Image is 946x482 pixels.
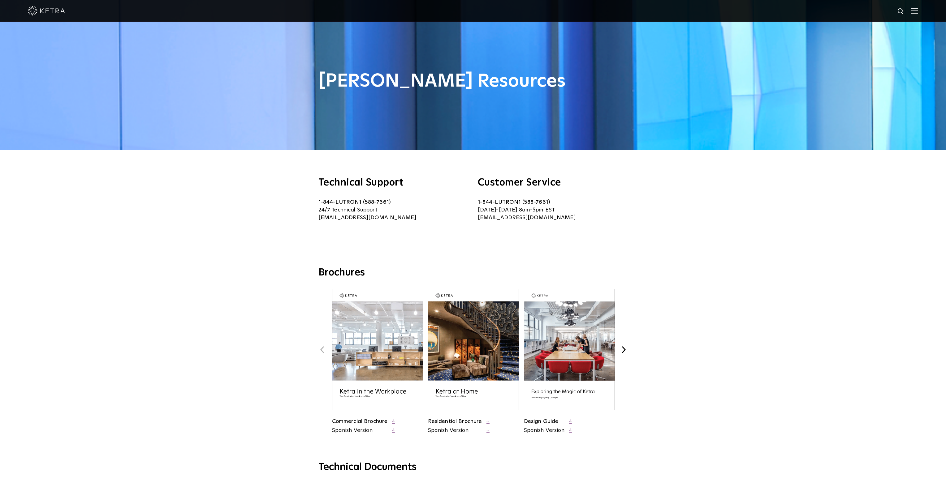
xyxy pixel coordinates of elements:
a: Spanish Version [332,427,388,434]
button: Next [620,346,628,354]
p: 1-844-LUTRON1 (588-7661) [DATE]-[DATE] 8am-5pm EST [EMAIL_ADDRESS][DOMAIN_NAME] [478,198,628,222]
h3: Brochures [318,267,628,279]
a: [EMAIL_ADDRESS][DOMAIN_NAME] [318,215,416,220]
a: Design Guide [524,419,559,424]
img: commercial_brochure_thumbnail [332,289,423,410]
a: Residential Brochure [428,419,482,424]
p: 1-844-LUTRON1 (588-7661) 24/7 Technical Support [318,198,469,222]
a: Spanish Version [428,427,482,434]
img: residential_brochure_thumbnail [428,289,519,410]
img: Hamburger%20Nav.svg [911,8,918,14]
h3: Technical Documents [318,461,628,473]
a: Spanish Version [524,427,564,434]
h3: Customer Service [478,178,628,188]
img: ketra-logo-2019-white [28,6,65,15]
img: search icon [897,8,905,15]
h3: Technical Support [318,178,469,188]
a: Commercial Brochure [332,419,388,424]
button: Previous [318,346,326,354]
img: design_brochure_thumbnail [524,289,615,410]
h1: [PERSON_NAME] Resources [318,71,628,92]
